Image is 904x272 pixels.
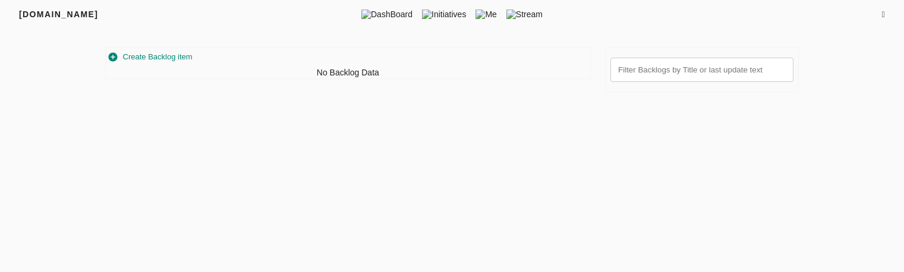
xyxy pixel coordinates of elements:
button: Create Backlog item [106,48,196,67]
span: Create Backlog item [109,50,193,64]
img: dashboard.png [361,10,371,19]
span: [DOMAIN_NAME] [19,10,98,19]
div: No Backlog Data [106,67,591,78]
img: me.png [475,10,485,19]
img: stream.png [506,10,516,19]
span: Stream [502,8,547,20]
input: Filter Backlogs by Title or last update text [610,58,793,82]
span: Me [471,8,501,20]
span: Initiatives [417,8,471,20]
img: tic.png [422,10,431,19]
span: DashBoard [357,8,417,20]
